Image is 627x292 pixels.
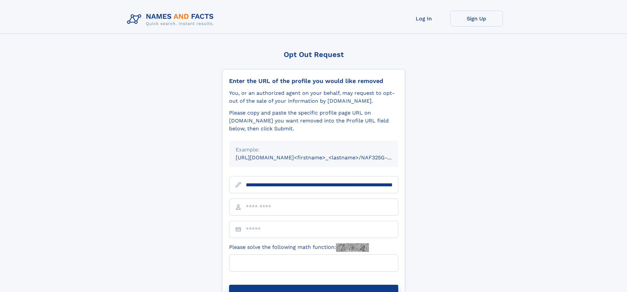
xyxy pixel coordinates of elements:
[450,11,503,27] a: Sign Up
[398,11,450,27] a: Log In
[229,109,398,133] div: Please copy and paste the specific profile page URL on [DOMAIN_NAME] you want removed into the Pr...
[229,77,398,85] div: Enter the URL of the profile you would like removed
[124,11,219,28] img: Logo Names and Facts
[236,146,392,154] div: Example:
[229,243,369,252] label: Please solve the following math function:
[229,89,398,105] div: You, or an authorized agent on your behalf, may request to opt-out of the sale of your informatio...
[222,50,405,59] div: Opt Out Request
[236,154,411,161] small: [URL][DOMAIN_NAME]<firstname>_<lastname>/NAF325G-xxxxxxxx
